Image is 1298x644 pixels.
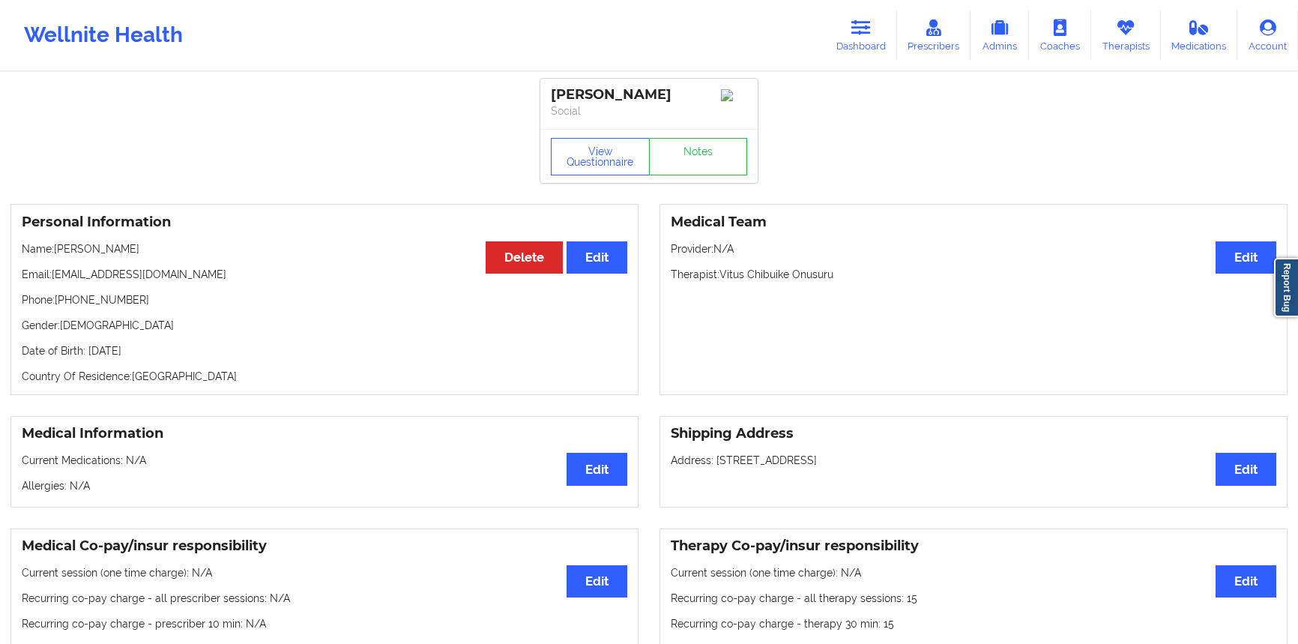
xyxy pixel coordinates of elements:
p: Name: [PERSON_NAME] [22,241,627,256]
h3: Medical Team [671,214,1276,231]
p: Gender: [DEMOGRAPHIC_DATA] [22,318,627,333]
a: Report Bug [1274,258,1298,317]
button: Edit [567,565,627,598]
p: Social [551,103,747,118]
button: Edit [1216,241,1276,274]
h3: Shipping Address [671,425,1276,442]
a: Medications [1161,10,1238,60]
a: Account [1237,10,1298,60]
p: Country Of Residence: [GEOGRAPHIC_DATA] [22,369,627,384]
p: Recurring co-pay charge - prescriber 10 min : N/A [22,616,627,631]
h3: Therapy Co-pay/insur responsibility [671,538,1276,555]
p: Current session (one time charge): N/A [671,565,1276,580]
a: Admins [971,10,1029,60]
h3: Medical Co-pay/insur responsibility [22,538,627,555]
img: Image%2Fplaceholer-image.png [721,89,747,101]
button: Edit [567,453,627,485]
p: Address: [STREET_ADDRESS] [671,453,1276,468]
button: View Questionnaire [551,138,650,175]
button: Edit [567,241,627,274]
p: Recurring co-pay charge - all prescriber sessions : N/A [22,591,627,606]
p: Current Medications: N/A [22,453,627,468]
p: Recurring co-pay charge - all therapy sessions : 15 [671,591,1276,606]
div: [PERSON_NAME] [551,86,747,103]
a: Coaches [1029,10,1091,60]
p: Date of Birth: [DATE] [22,343,627,358]
h3: Medical Information [22,425,627,442]
p: Therapist: Vitus Chibuike Onusuru [671,267,1276,282]
h3: Personal Information [22,214,627,231]
button: Delete [486,241,563,274]
a: Therapists [1091,10,1161,60]
button: Edit [1216,565,1276,598]
a: Prescribers [897,10,971,60]
p: Email: [EMAIL_ADDRESS][DOMAIN_NAME] [22,267,627,282]
p: Recurring co-pay charge - therapy 30 min : 15 [671,616,1276,631]
p: Current session (one time charge): N/A [22,565,627,580]
a: Dashboard [825,10,897,60]
p: Phone: [PHONE_NUMBER] [22,292,627,307]
p: Provider: N/A [671,241,1276,256]
p: Allergies: N/A [22,478,627,493]
button: Edit [1216,453,1276,485]
a: Notes [649,138,748,175]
